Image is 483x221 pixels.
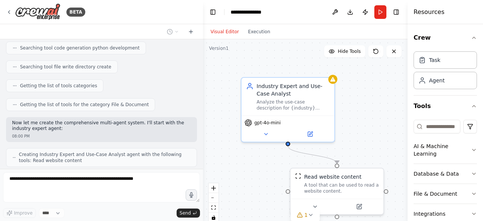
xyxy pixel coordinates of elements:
button: AI & Machine Learning [414,136,477,164]
p: Now let me create the comprehensive multi-agent system. I'll start with the industry expert agent: [12,120,191,132]
img: ScrapeWebsiteTool [295,173,301,179]
button: Open in side panel [338,202,380,211]
button: zoom in [209,183,218,193]
button: Tools [414,96,477,117]
span: Creating Industry Expert and Use-Case Analyst agent with the following tools: Read website content [19,151,191,164]
div: A tool that can be used to read a website content. [304,182,379,194]
div: Analyze the use-case description for {industry} industry and provide detailed technical requireme... [257,99,330,111]
span: 1 [305,211,308,219]
button: Visual Editor [206,27,243,36]
span: Send [180,210,191,216]
div: Version 1 [209,45,229,51]
span: Hide Tools [338,48,361,54]
img: Logo [15,3,60,20]
h4: Resources [414,8,445,17]
button: File & Document [414,184,477,204]
button: Improve [3,208,36,218]
g: Edge from b04e6849-8fcc-4122-aa02-d8e1b721c27d to 292c2373-1853-4e03-beb6-5256cb6471f4 [284,146,341,164]
span: gpt-4o-mini [254,120,281,126]
div: 08:00 PM [12,133,191,139]
button: Execution [243,27,275,36]
div: BETA [66,8,85,17]
span: Searching tool code generation python development [20,45,140,51]
button: Start a new chat [185,27,197,36]
button: Hide Tools [324,45,365,57]
div: Crew [414,48,477,95]
button: fit view [209,203,218,213]
button: Hide left sidebar [208,7,218,17]
div: Agent [429,77,445,84]
button: Database & Data [414,164,477,184]
div: Read website content [304,173,361,181]
span: Searching tool file write directory create [20,64,111,70]
button: Send [177,209,200,218]
span: Improve [14,210,32,216]
div: Industry Expert and Use-Case Analyst [257,82,330,97]
button: Hide right sidebar [391,7,401,17]
button: zoom out [209,193,218,203]
button: Crew [414,27,477,48]
span: Getting the list of tools for the category File & Document [20,102,149,108]
button: Click to speak your automation idea [186,189,197,201]
button: Switch to previous chat [164,27,182,36]
span: Getting the list of tools categories [20,83,97,89]
button: Open in side panel [289,130,331,139]
div: Industry Expert and Use-Case AnalystAnalyze the use-case description for {industry} industry and ... [241,77,335,142]
div: Task [429,56,440,64]
div: ScrapeWebsiteToolRead website contentA tool that can be used to read a website content. [290,168,384,215]
nav: breadcrumb [231,8,268,16]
